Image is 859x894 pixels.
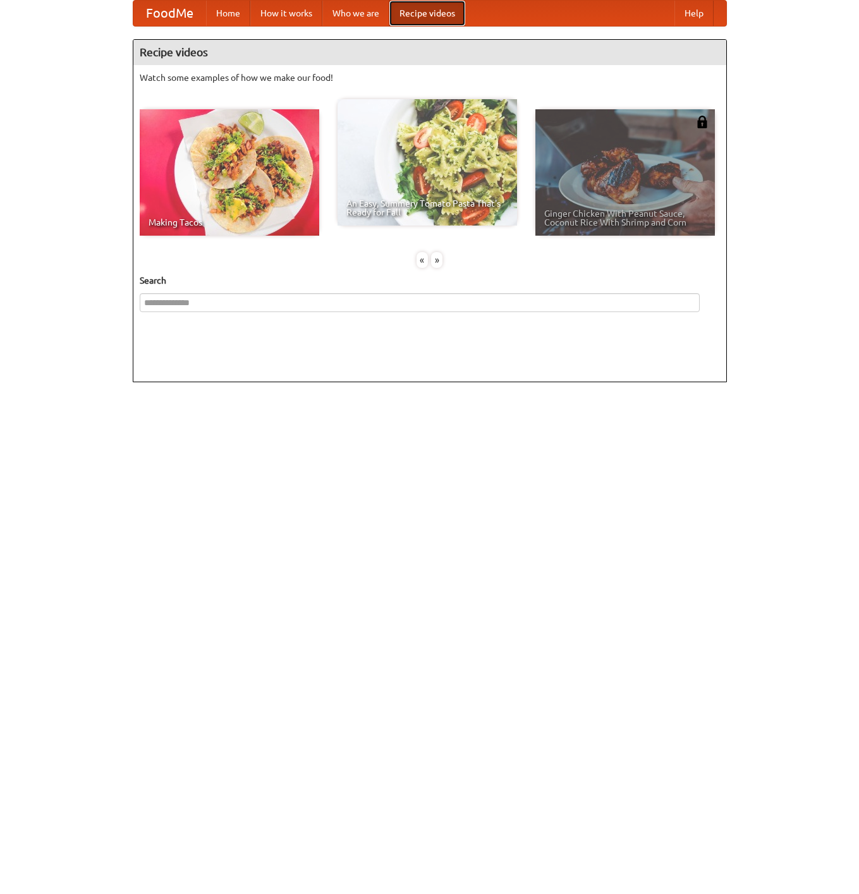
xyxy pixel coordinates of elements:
a: How it works [250,1,322,26]
span: An Easy, Summery Tomato Pasta That's Ready for Fall [346,199,508,217]
span: Making Tacos [149,218,310,227]
a: FoodMe [133,1,206,26]
a: Who we are [322,1,389,26]
a: Recipe videos [389,1,465,26]
h5: Search [140,274,720,287]
p: Watch some examples of how we make our food! [140,71,720,84]
h4: Recipe videos [133,40,726,65]
div: « [417,252,428,268]
a: Home [206,1,250,26]
a: An Easy, Summery Tomato Pasta That's Ready for Fall [338,99,517,226]
a: Help [674,1,714,26]
a: Making Tacos [140,109,319,236]
div: » [431,252,442,268]
img: 483408.png [696,116,709,128]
